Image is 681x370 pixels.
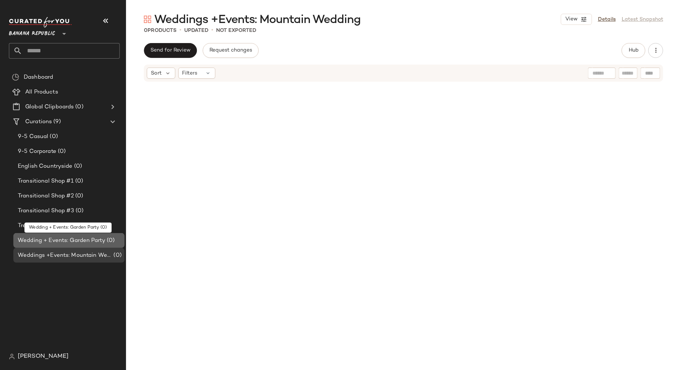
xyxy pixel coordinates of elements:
[9,17,72,27] img: cfy_white_logo.C9jOOHJF.svg
[18,162,73,171] span: English Countryside
[9,354,15,360] img: svg%3e
[25,103,74,111] span: Global Clipboards
[18,207,74,215] span: Transitional Shop #3
[25,88,58,96] span: All Products
[144,16,151,23] img: svg%3e
[74,207,83,215] span: (0)
[18,236,105,245] span: Wedding + Events: Garden Party
[18,352,69,361] span: [PERSON_NAME]
[9,25,55,39] span: Banana Republic
[565,16,578,22] span: View
[24,73,53,82] span: Dashboard
[74,192,83,200] span: (0)
[598,16,616,23] a: Details
[18,222,72,230] span: Trending Fall Colors
[25,118,52,126] span: Curations
[48,132,57,141] span: (0)
[209,48,252,53] span: Request changes
[18,132,48,141] span: 9-5 Casual
[628,48,639,53] span: Hub
[74,177,83,186] span: (0)
[216,27,256,35] p: Not Exported
[622,43,645,58] button: Hub
[72,222,81,230] span: (0)
[203,43,258,58] button: Request changes
[184,27,208,35] p: updated
[144,27,176,35] div: Products
[105,236,115,245] span: (0)
[150,48,191,53] span: Send for Review
[18,192,74,200] span: Transitional Shop #2
[73,162,82,171] span: (0)
[561,14,592,25] button: View
[151,69,162,77] span: Sort
[56,147,66,156] span: (0)
[18,177,74,186] span: Transitional Shop #1
[112,251,122,260] span: (0)
[182,69,198,77] span: Filters
[144,28,148,33] span: 0
[179,26,181,35] span: •
[12,73,19,81] img: svg%3e
[144,43,197,58] button: Send for Review
[154,13,361,27] span: Weddings +Events: Mountain Wedding
[18,251,112,260] span: Weddings +Events: Mountain Wedding
[211,26,213,35] span: •
[18,147,56,156] span: 9-5 Corporate
[74,103,83,111] span: (0)
[52,118,60,126] span: (9)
